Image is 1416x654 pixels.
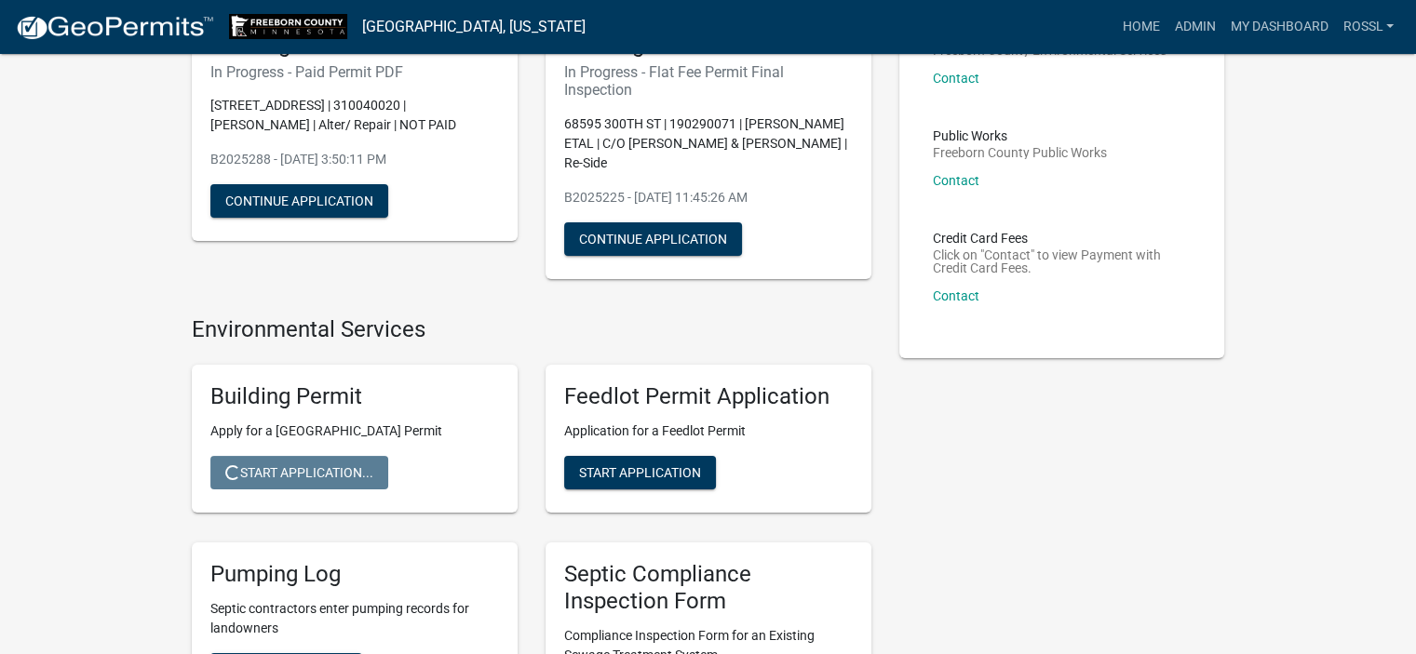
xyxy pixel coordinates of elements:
h4: Environmental Services [192,316,871,343]
span: Start Application [579,465,701,480]
p: Application for a Feedlot Permit [564,421,853,441]
p: Credit Card Fees [933,232,1192,245]
p: Septic contractors enter pumping records for landowners [210,599,499,638]
p: B2025225 - [DATE] 11:45:26 AM [564,188,853,207]
p: Click on "Contact" to view Payment with Credit Card Fees. [933,248,1192,274]
button: Continue Application [564,222,742,256]
a: Contact [933,173,979,188]
p: [STREET_ADDRESS] | 310040020 | [PERSON_NAME] | Alter/ Repair | NOT PAID [210,96,499,135]
a: Home [1114,9,1167,45]
a: Contact [933,71,979,86]
button: Start Application [564,456,716,489]
a: My Dashboard [1222,9,1335,45]
a: RossL [1335,9,1401,45]
p: 68595 300TH ST | 190290071 | [PERSON_NAME] ETAL | C/O [PERSON_NAME] & [PERSON_NAME] | Re-Side [564,114,853,173]
p: Freeborn County Public Works [933,146,1107,159]
span: Start Application... [225,465,373,480]
p: Apply for a [GEOGRAPHIC_DATA] Permit [210,421,499,441]
button: Continue Application [210,184,388,218]
h6: In Progress - Paid Permit PDF [210,63,499,81]
p: Public Works [933,129,1107,142]
img: Freeborn County, Minnesota [229,14,347,39]
h5: Feedlot Permit Application [564,383,853,410]
button: Start Application... [210,456,388,489]
h6: In Progress - Flat Fee Permit Final Inspection [564,63,853,99]
a: Admin [1167,9,1222,45]
p: B2025288 - [DATE] 3:50:11 PM [210,150,499,169]
a: Contact [933,288,979,303]
h5: Septic Compliance Inspection Form [564,561,853,615]
a: [GEOGRAPHIC_DATA], [US_STATE] [362,11,586,43]
h5: Building Permit [210,383,499,410]
h5: Pumping Log [210,561,499,588]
